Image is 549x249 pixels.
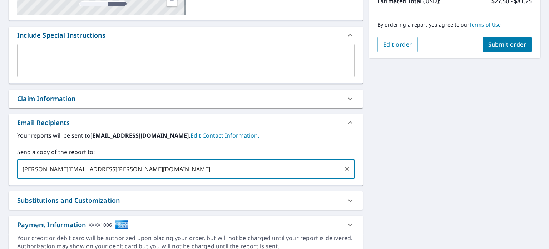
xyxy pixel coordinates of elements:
[17,131,355,140] label: Your reports will be sent to
[9,90,363,108] div: Claim Information
[17,196,120,205] div: Substitutions and Customization
[90,131,191,139] b: [EMAIL_ADDRESS][DOMAIN_NAME].
[488,40,526,48] span: Submit order
[17,148,355,156] label: Send a copy of the report to:
[17,118,70,128] div: Email Recipients
[469,21,501,28] a: Terms of Use
[9,216,363,234] div: Payment InformationXXXX1006cardImage
[342,164,352,174] button: Clear
[17,220,129,230] div: Payment Information
[483,37,532,52] button: Submit order
[17,94,75,104] div: Claim Information
[383,40,412,48] span: Edit order
[191,131,259,139] a: EditContactInfo
[9,191,363,210] div: Substitutions and Customization
[9,114,363,131] div: Email Recipients
[17,30,105,40] div: Include Special Instructions
[9,27,363,44] div: Include Special Instructions
[115,220,129,230] img: cardImage
[89,220,112,230] div: XXXX1006
[377,37,418,52] button: Edit order
[377,21,532,28] p: By ordering a report you agree to our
